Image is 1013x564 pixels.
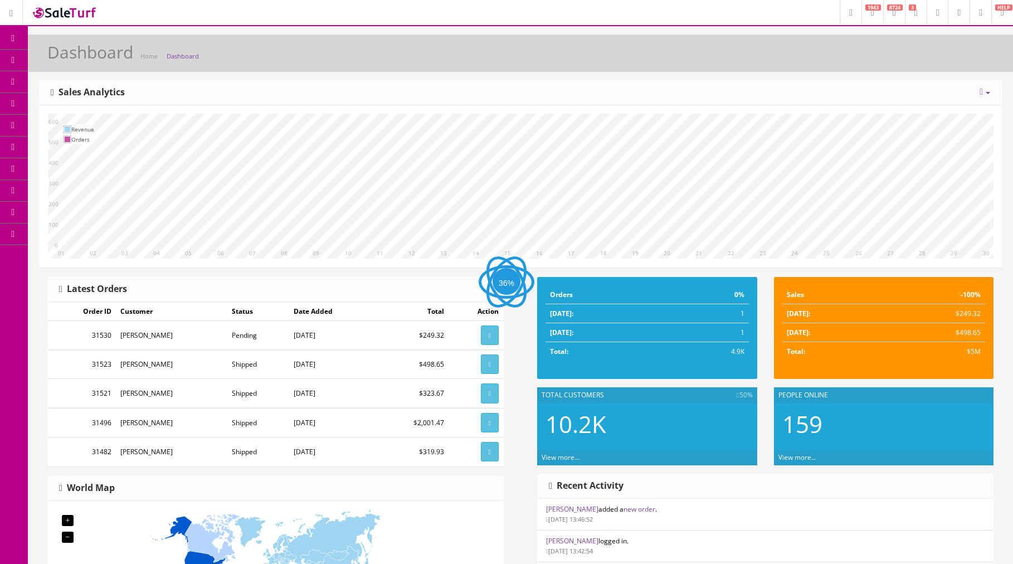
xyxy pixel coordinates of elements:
[909,4,916,11] span: 3
[116,379,227,408] td: [PERSON_NAME]
[377,321,449,350] td: $249.32
[47,43,133,61] h1: Dashboard
[227,350,289,379] td: Shipped
[62,532,74,543] div: −
[782,411,986,437] h2: 159
[778,453,816,462] a: View more...
[31,5,98,20] img: SaleTurf
[227,437,289,466] td: Shipped
[624,504,655,514] a: new order
[71,134,94,144] td: Orders
[48,379,116,408] td: 31521
[787,347,805,356] strong: Total:
[865,4,881,11] span: 1943
[550,309,573,318] strong: [DATE]:
[546,515,593,523] small: [DATE] 13:46:52
[59,284,127,294] h3: Latest Orders
[227,408,289,437] td: Shipped
[227,379,289,408] td: Shipped
[116,408,227,437] td: [PERSON_NAME]
[51,87,125,98] h3: Sales Analytics
[546,536,598,546] a: [PERSON_NAME]
[881,285,985,304] td: -100%
[881,304,985,323] td: $249.32
[546,504,598,514] a: [PERSON_NAME]
[289,321,376,350] td: [DATE]
[546,547,593,555] small: [DATE] 13:42:54
[666,323,749,342] td: 1
[48,350,116,379] td: 31523
[377,350,449,379] td: $498.65
[116,302,227,321] td: Customer
[666,342,749,361] td: 4.9K
[550,328,573,337] strong: [DATE]:
[59,483,115,493] h3: World Map
[538,499,993,531] li: added a .
[995,4,1012,11] span: HELP
[62,515,74,526] div: +
[887,4,903,11] span: 8724
[377,437,449,466] td: $319.93
[71,124,94,134] td: Revenue
[227,302,289,321] td: Status
[542,453,579,462] a: View more...
[140,52,158,60] a: Home
[116,321,227,350] td: [PERSON_NAME]
[377,302,449,321] td: Total
[227,321,289,350] td: Pending
[48,321,116,350] td: 31530
[289,408,376,437] td: [DATE]
[116,437,227,466] td: [PERSON_NAME]
[782,285,881,304] td: Sales
[48,437,116,466] td: 31482
[48,302,116,321] td: Order ID
[289,379,376,408] td: [DATE]
[289,437,376,466] td: [DATE]
[549,481,624,491] h3: Recent Activity
[881,342,985,361] td: $5M
[787,309,810,318] strong: [DATE]:
[289,350,376,379] td: [DATE]
[377,379,449,408] td: $323.67
[167,52,199,60] a: Dashboard
[546,285,666,304] td: Orders
[881,323,985,342] td: $498.65
[538,530,993,562] li: logged in.
[289,302,376,321] td: Date Added
[48,408,116,437] td: 31496
[737,390,752,400] span: 50%
[787,328,810,337] strong: [DATE]:
[116,350,227,379] td: [PERSON_NAME]
[550,347,568,356] strong: Total:
[774,387,994,403] div: People Online
[546,411,749,437] h2: 10.2K
[666,304,749,323] td: 1
[377,408,449,437] td: $2,001.47
[537,387,757,403] div: Total Customers
[449,302,503,321] td: Action
[666,285,749,304] td: 0%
